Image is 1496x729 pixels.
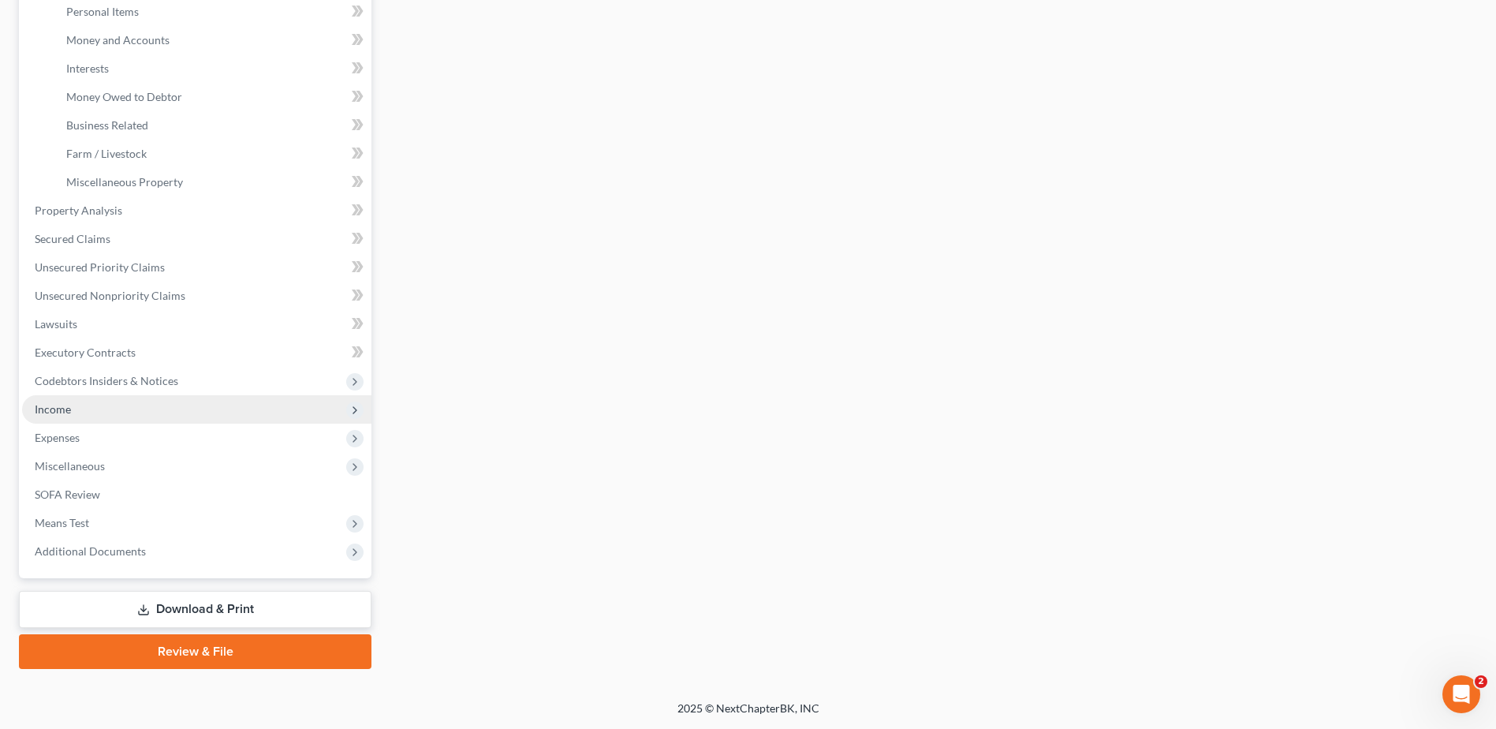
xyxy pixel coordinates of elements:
span: SOFA Review [35,488,100,501]
iframe: Intercom live chat [1442,675,1480,713]
span: Business Related [66,118,148,132]
span: Lawsuits [35,317,77,331]
a: Unsecured Priority Claims [22,253,371,282]
span: Money and Accounts [66,33,170,47]
div: 2025 © NextChapterBK, INC [299,701,1198,729]
span: Miscellaneous [35,459,105,473]
span: Additional Documents [35,544,146,558]
a: Money Owed to Debtor [54,83,371,111]
a: Lawsuits [22,310,371,338]
a: Unsecured Nonpriority Claims [22,282,371,310]
span: Personal Items [66,5,139,18]
a: Business Related [54,111,371,140]
a: Secured Claims [22,225,371,253]
span: Unsecured Priority Claims [35,260,165,274]
span: Money Owed to Debtor [66,90,182,103]
span: Executory Contracts [35,346,136,359]
a: Download & Print [19,591,371,628]
a: Review & File [19,634,371,669]
a: Executory Contracts [22,338,371,367]
span: Interests [66,62,109,75]
span: 2 [1475,675,1487,688]
span: Secured Claims [35,232,110,245]
a: Money and Accounts [54,26,371,54]
a: Property Analysis [22,196,371,225]
a: Interests [54,54,371,83]
span: Unsecured Nonpriority Claims [35,289,185,302]
span: Expenses [35,431,80,444]
span: Miscellaneous Property [66,175,183,189]
a: Farm / Livestock [54,140,371,168]
span: Codebtors Insiders & Notices [35,374,178,387]
a: Miscellaneous Property [54,168,371,196]
a: SOFA Review [22,480,371,509]
span: Property Analysis [35,204,122,217]
span: Farm / Livestock [66,147,147,160]
span: Means Test [35,516,89,529]
span: Income [35,402,71,416]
